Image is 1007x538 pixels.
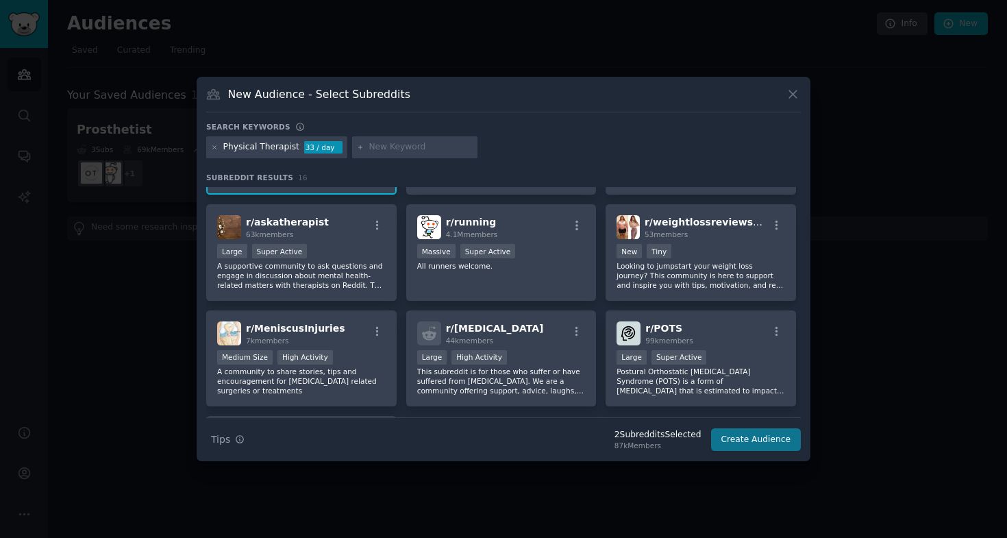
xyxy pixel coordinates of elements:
div: Medium Size [217,350,273,365]
span: r/ weightlossreviewsupp [645,217,773,228]
div: Tiny [647,244,671,258]
div: Super Active [651,350,707,365]
div: Large [217,244,247,258]
p: A community to share stories, tips and encouragement for [MEDICAL_DATA] related surgeries or trea... [217,367,386,395]
span: 7k members [246,337,289,345]
span: r/ askatherapist [246,217,329,228]
span: r/ running [446,217,497,228]
span: 53 members [645,230,688,239]
img: running [417,215,441,239]
div: Super Active [460,244,516,258]
input: New Keyword [369,141,473,154]
img: askatherapist [217,215,241,239]
span: r/ POTS [645,323,682,334]
span: 16 [298,173,308,182]
img: weightlossreviewsupp [617,215,640,239]
div: New [617,244,642,258]
img: MeniscusInjuries [217,321,241,345]
img: POTS [617,321,641,345]
button: Create Audience [711,428,801,452]
span: 63k members [246,230,293,239]
div: Large [417,350,447,365]
div: Massive [417,244,456,258]
div: High Activity [451,350,507,365]
span: Tips [211,432,230,447]
div: Physical Therapist [223,141,299,154]
button: Tips [206,428,249,452]
h3: New Audience - Select Subreddits [228,87,410,101]
span: 99k members [645,337,693,345]
span: r/ MeniscusInjuries [246,323,345,334]
span: 44k members [446,337,493,345]
div: Super Active [252,244,308,258]
div: 2 Subreddit s Selected [614,429,701,441]
span: r/ [MEDICAL_DATA] [446,323,544,334]
p: All runners welcome. [417,261,586,271]
span: Subreddit Results [206,173,293,182]
p: This subreddit is for those who suffer or have suffered from [MEDICAL_DATA]. We are a community o... [417,367,586,395]
h3: Search keywords [206,122,290,132]
p: A supportive community to ask questions and engage in discussion about mental health-related matt... [217,261,386,290]
div: 33 / day [304,141,343,154]
p: Looking to jumpstart your weight loss journey? This community is here to support and inspire you ... [617,261,785,290]
span: 4.1M members [446,230,498,239]
div: Large [617,350,647,365]
div: High Activity [277,350,333,365]
p: Postural Orthostatic [MEDICAL_DATA] Syndrome (POTS) is a form of [MEDICAL_DATA] that is estimated... [617,367,785,395]
div: 87k Members [614,441,701,450]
